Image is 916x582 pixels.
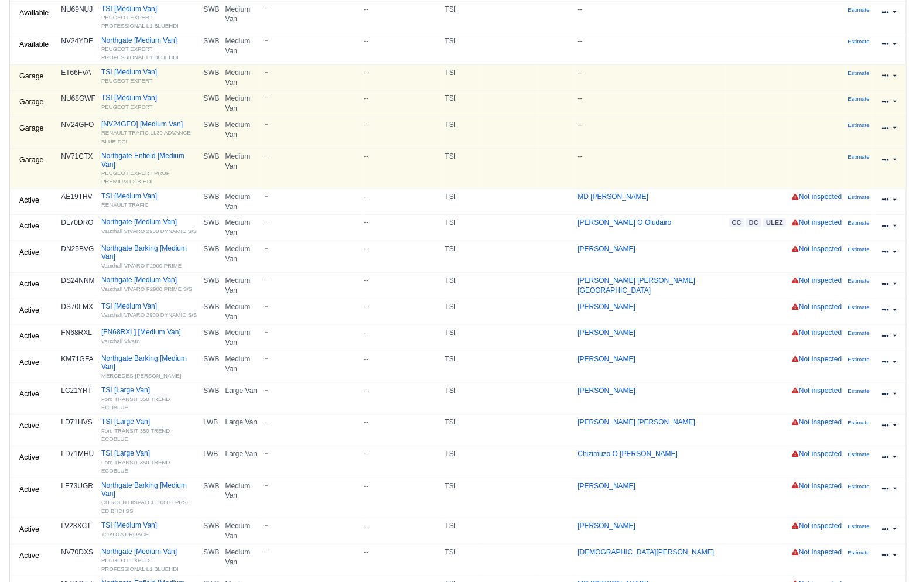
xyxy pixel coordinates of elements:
a: Northgate [Medium Van]PEUGEOT EXPERT PROFESSIONAL L1 BLUEHDI [101,36,197,61]
a: Not inspected [792,548,842,556]
td: -- [575,149,726,189]
a: [PERSON_NAME] [578,522,636,530]
a: Active [13,449,46,466]
strong: DL70DRO [61,218,93,227]
small: PEUGEOT EXPERT PROFESSIONAL L1 BLUEHDI [101,14,179,29]
td: TSI [442,299,481,325]
strong: AE19THV [61,193,92,201]
td: TSI [442,351,481,382]
td: Medium Van [223,478,262,518]
a: Not inspected [792,386,842,395]
small: Estimate [848,356,870,362]
td: Medium Van [223,117,262,149]
strong: LD71HVS [61,418,92,426]
td: TSI [442,446,481,478]
a: Estimate [848,193,870,201]
td: Medium Van [223,1,262,33]
a: Northgate [Medium Van]PEUGEOT EXPERT PROFESSIONAL L1 BLUEHDI [101,547,197,573]
a: Estimate [848,69,870,77]
td: SWB [200,64,222,91]
td: Medium Van [223,241,262,272]
td: -- [575,1,726,33]
td: Medium Van [223,33,262,64]
td: SWB [200,1,222,33]
td: -- [361,325,442,351]
small: Estimate [848,483,870,489]
a: Estimate [848,94,870,102]
small: Estimate [848,70,870,76]
a: [PERSON_NAME] [578,245,636,253]
td: Medium Van [223,149,262,189]
td: Medium Van [223,544,262,576]
a: Not inspected [792,328,842,337]
small: -- [265,481,358,489]
a: TSI [Medium Van]TOYOTA PROACE [101,521,197,538]
td: SWB [200,149,222,189]
a: [DEMOGRAPHIC_DATA][PERSON_NAME] [578,548,715,556]
a: Estimate [848,218,870,227]
td: TSI [442,64,481,91]
small: Vauxhall VIVARO 2900 DYNAMIC S/S [101,228,197,234]
small: -- [265,36,358,44]
td: TSI [442,149,481,189]
td: Large Van [223,446,262,478]
small: TOYOTA PROACE [101,531,149,538]
a: Not inspected [792,482,842,490]
a: Not inspected [792,193,842,201]
a: Estimate [848,5,870,13]
td: -- [361,215,442,241]
td: -- [361,446,442,478]
a: Not inspected [792,418,842,426]
a: Estimate [848,328,870,337]
td: Medium Van [223,64,262,91]
small: Estimate [848,304,870,310]
td: Medium Van [223,91,262,117]
td: Medium Van [223,299,262,325]
a: Estimate [848,418,870,426]
a: Active [13,328,46,345]
td: TSI [442,325,481,351]
a: [PERSON_NAME] [578,303,636,311]
td: -- [361,478,442,518]
a: Active [13,302,46,319]
td: -- [575,64,726,91]
td: -- [361,117,442,149]
a: Not inspected [792,303,842,311]
a: Estimate [848,482,870,490]
td: SWB [200,91,222,117]
strong: KM71GFA [61,355,93,363]
small: RENAULT TRAFIC [101,201,149,208]
small: -- [265,328,358,335]
strong: NU68GWF [61,94,95,102]
a: [PERSON_NAME] [PERSON_NAME] [578,418,696,426]
small: PEUGEOT EXPERT [101,77,153,84]
a: Available [13,36,55,53]
a: TSI [Medium Van]RENAULT TRAFIC [101,192,197,209]
small: Vauxhall Vivaro [101,338,140,344]
small: Estimate [848,388,870,394]
small: CITROEN DISPATCH 1000 EPRSE ED BHDI SS [101,499,190,513]
small: PEUGEOT EXPERT PROFESSIONAL L1 BLUEHDI [101,557,179,571]
td: -- [575,33,726,64]
small: -- [265,276,358,283]
td: Large Van [223,383,262,415]
td: -- [575,91,726,117]
a: Northgate Barking [Medium Van]MERCEDES-[PERSON_NAME] [101,354,197,379]
a: Northgate Barking [Medium Van]Vauxhall VIVARO F2900 PRIME [101,244,197,269]
a: Estimate [848,121,870,129]
a: TSI [Medium Van]PEUGEOT EXPERT [101,68,197,85]
small: -- [265,244,358,252]
a: [PERSON_NAME] [578,328,636,337]
small: -- [265,354,358,362]
strong: NV70DXS [61,548,93,556]
a: Estimate [848,386,870,395]
a: Estimate [848,303,870,311]
td: TSI [442,273,481,299]
small: Estimate [848,278,870,284]
td: TSI [442,91,481,117]
small: Estimate [848,122,870,128]
td: LWB [200,446,222,478]
td: SWB [200,478,222,518]
a: Chizimuzo O [PERSON_NAME] [578,450,678,458]
a: Available [13,5,55,22]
